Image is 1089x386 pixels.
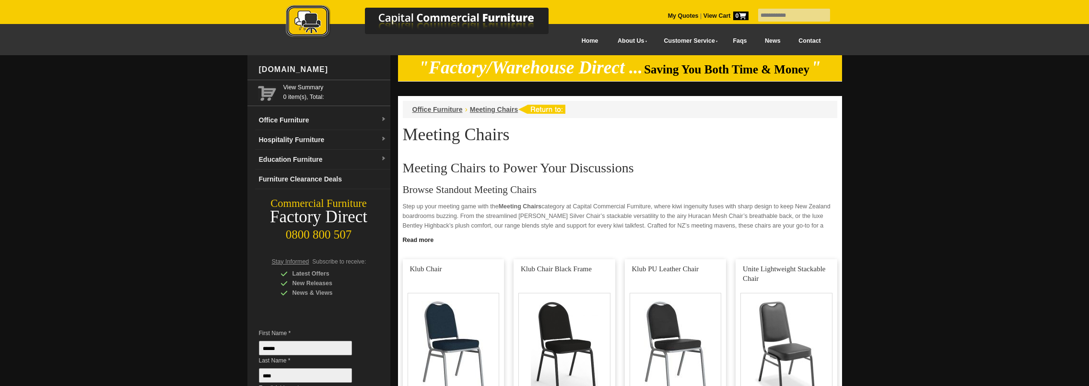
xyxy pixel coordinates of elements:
[465,105,468,114] li: ›
[789,30,830,52] a: Contact
[403,125,837,144] h1: Meeting Chairs
[702,12,748,19] a: View Cart0
[281,288,372,298] div: News & Views
[281,278,372,288] div: New Releases
[247,210,390,224] div: Factory Direct
[644,63,809,76] span: Saving You Both Time & Money
[247,223,390,241] div: 0800 800 507
[518,105,565,114] img: return to
[756,30,789,52] a: News
[403,202,837,240] p: Step up your meeting game with the category at Capital Commercial Furniture, where kiwi ingenuity...
[259,341,352,355] input: First Name *
[259,368,352,383] input: Last Name *
[403,185,837,194] h3: Browse Standout Meeting Chairs
[607,30,653,52] a: About Us
[259,328,366,338] span: First Name *
[255,110,390,130] a: Office Furnituredropdown
[381,117,386,122] img: dropdown
[255,150,390,169] a: Education Furnituredropdown
[403,161,837,175] h2: Meeting Chairs to Power Your Discussions
[312,258,366,265] span: Subscribe to receive:
[283,83,386,100] span: 0 item(s), Total:
[733,12,749,20] span: 0
[255,169,390,189] a: Furniture Clearance Deals
[259,356,366,365] span: Last Name *
[811,58,821,77] em: "
[259,5,595,40] img: Capital Commercial Furniture Logo
[470,106,518,113] a: Meeting Chairs
[419,58,643,77] em: "Factory/Warehouse Direct ...
[381,156,386,162] img: dropdown
[255,130,390,150] a: Hospitality Furnituredropdown
[668,12,699,19] a: My Quotes
[653,30,724,52] a: Customer Service
[703,12,749,19] strong: View Cart
[255,55,390,84] div: [DOMAIN_NAME]
[283,83,386,92] a: View Summary
[259,5,595,43] a: Capital Commercial Furniture Logo
[412,106,463,113] a: Office Furniture
[724,30,756,52] a: Faqs
[247,197,390,210] div: Commercial Furniture
[272,258,309,265] span: Stay Informed
[281,269,372,278] div: Latest Offers
[499,203,542,210] strong: Meeting Chairs
[381,136,386,142] img: dropdown
[398,233,842,245] a: Click to read more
